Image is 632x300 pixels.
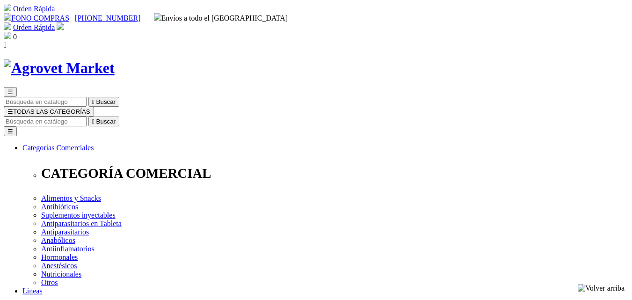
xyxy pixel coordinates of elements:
[22,287,43,295] a: Líneas
[4,117,87,126] input: Buscar
[75,14,140,22] a: [PHONE_NUMBER]
[4,14,69,22] a: FONO COMPRAS
[41,203,78,211] a: Antibióticos
[22,144,94,152] a: Categorías Comerciales
[7,108,13,115] span: ☰
[4,22,11,30] img: shopping-cart.svg
[4,59,115,77] img: Agrovet Market
[154,14,288,22] span: Envíos a todo el [GEOGRAPHIC_DATA]
[41,166,628,181] p: CATEGORÍA COMERCIAL
[92,118,94,125] i: 
[57,22,64,30] img: user.svg
[92,98,94,105] i: 
[41,236,75,244] a: Anabólicos
[41,245,94,253] a: Antiinflamatorios
[41,220,122,227] a: Antiparasitarios en Tableta
[4,32,11,39] img: shopping-bag.svg
[41,228,89,236] a: Antiparasitarios
[57,23,64,31] a: Acceda a su cuenta de cliente
[41,262,77,270] a: Anestésicos
[13,5,55,13] a: Orden Rápida
[4,97,87,107] input: Buscar
[4,4,11,11] img: shopping-cart.svg
[41,278,58,286] a: Otros
[4,87,17,97] button: ☰
[4,126,17,136] button: ☰
[96,118,116,125] span: Buscar
[7,88,13,95] span: ☰
[4,107,94,117] button: ☰TODAS LAS CATEGORÍAS
[13,23,55,31] a: Orden Rápida
[41,194,101,202] a: Alimentos y Snacks
[41,211,116,219] a: Suplementos inyectables
[154,13,161,21] img: delivery-truck.svg
[88,117,119,126] button:  Buscar
[41,270,81,278] a: Nutricionales
[578,284,625,293] img: Volver arriba
[96,98,116,105] span: Buscar
[13,33,17,41] span: 0
[88,97,119,107] button:  Buscar
[4,41,7,49] i: 
[4,13,11,21] img: phone.svg
[41,253,78,261] a: Hormonales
